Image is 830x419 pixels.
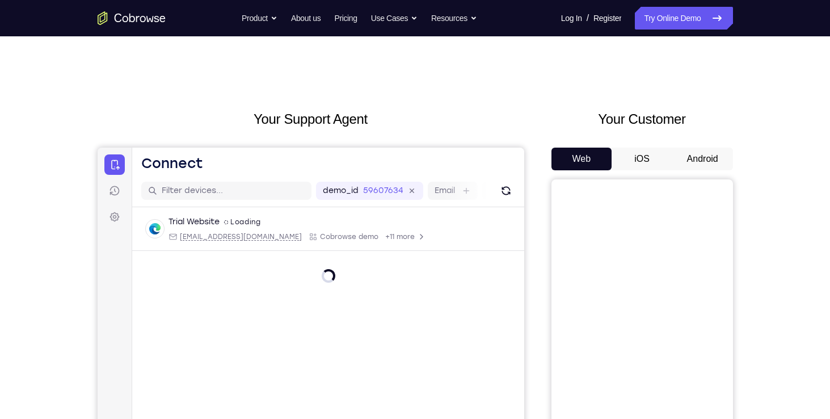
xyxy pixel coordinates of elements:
[587,11,589,25] span: /
[35,60,427,103] div: Open device details
[211,85,281,94] div: App
[291,7,321,30] a: About us
[612,148,672,170] button: iOS
[222,85,281,94] span: Cobrowse demo
[288,85,317,94] span: +11 more
[635,7,732,30] a: Try Online Demo
[98,109,524,129] h2: Your Support Agent
[334,7,357,30] a: Pricing
[551,148,612,170] button: Web
[127,70,163,79] div: Loading
[371,7,418,30] button: Use Cases
[672,148,733,170] button: Android
[593,7,621,30] a: Register
[71,85,204,94] div: Email
[196,342,265,364] button: 6-digit code
[561,7,582,30] a: Log In
[551,109,733,129] h2: Your Customer
[242,7,277,30] button: Product
[82,85,204,94] span: web@example.com
[71,69,122,80] div: Trial Website
[431,7,477,30] button: Resources
[98,11,166,25] a: Go to the home page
